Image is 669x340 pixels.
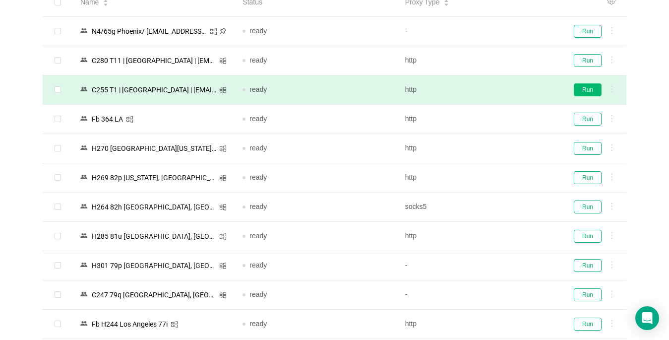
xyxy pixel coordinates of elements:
[397,280,559,310] td: -
[574,171,602,184] button: Run
[219,27,227,35] i: icon: pushpin
[126,116,133,123] i: icon: windows
[89,259,219,272] div: Н301 79p [GEOGRAPHIC_DATA], [GEOGRAPHIC_DATA] | [EMAIL_ADDRESS][DOMAIN_NAME]
[249,27,267,35] span: ready
[219,145,227,152] i: icon: windows
[574,113,602,126] button: Run
[397,17,559,46] td: -
[249,261,267,269] span: ready
[397,251,559,280] td: -
[574,230,602,243] button: Run
[249,144,267,152] span: ready
[574,318,602,331] button: Run
[397,222,559,251] td: http
[219,57,227,65] i: icon: windows
[574,288,602,301] button: Run
[397,163,559,193] td: http
[219,262,227,270] i: icon: windows
[219,291,227,299] i: icon: windows
[219,204,227,211] i: icon: windows
[89,142,219,155] div: Н270 [GEOGRAPHIC_DATA][US_STATE]/ [EMAIL_ADDRESS][DOMAIN_NAME]
[89,230,219,243] div: Н285 81u [GEOGRAPHIC_DATA], [GEOGRAPHIC_DATA]/ [EMAIL_ADDRESS][DOMAIN_NAME]
[574,83,602,96] button: Run
[574,142,602,155] button: Run
[249,320,267,328] span: ready
[249,115,267,123] span: ready
[397,134,559,163] td: http
[249,203,267,210] span: ready
[171,321,178,328] i: icon: windows
[210,28,217,35] i: icon: windows
[219,174,227,182] i: icon: windows
[89,113,126,126] div: Fb 364 LA
[89,171,219,184] div: Н269 82p [US_STATE], [GEOGRAPHIC_DATA]/ [EMAIL_ADDRESS][DOMAIN_NAME]
[397,193,559,222] td: socks5
[574,259,602,272] button: Run
[574,54,602,67] button: Run
[249,232,267,240] span: ready
[574,25,602,38] button: Run
[219,233,227,240] i: icon: windows
[89,83,219,96] div: C255 T1 | [GEOGRAPHIC_DATA] | [EMAIL_ADDRESS][DOMAIN_NAME]
[219,86,227,94] i: icon: windows
[397,105,559,134] td: http
[103,2,109,5] i: icon: caret-down
[89,54,219,67] div: C280 T11 | [GEOGRAPHIC_DATA] | [EMAIL_ADDRESS][DOMAIN_NAME]
[574,201,602,213] button: Run
[444,2,449,5] i: icon: caret-down
[635,306,659,330] div: Open Intercom Messenger
[249,56,267,64] span: ready
[397,46,559,75] td: http
[249,290,267,298] span: ready
[89,288,219,301] div: C247 79q [GEOGRAPHIC_DATA], [GEOGRAPHIC_DATA] | [EMAIL_ADDRESS][DOMAIN_NAME]
[249,173,267,181] span: ready
[249,85,267,93] span: ready
[397,310,559,339] td: http
[397,75,559,105] td: http
[89,201,219,213] div: Н264 82h [GEOGRAPHIC_DATA], [GEOGRAPHIC_DATA]/ [EMAIL_ADDRESS][DOMAIN_NAME]
[89,25,210,38] div: N4/65g Phoenix/ [EMAIL_ADDRESS][DOMAIN_NAME]
[89,318,171,331] div: Fb Н244 Los Angeles 77i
